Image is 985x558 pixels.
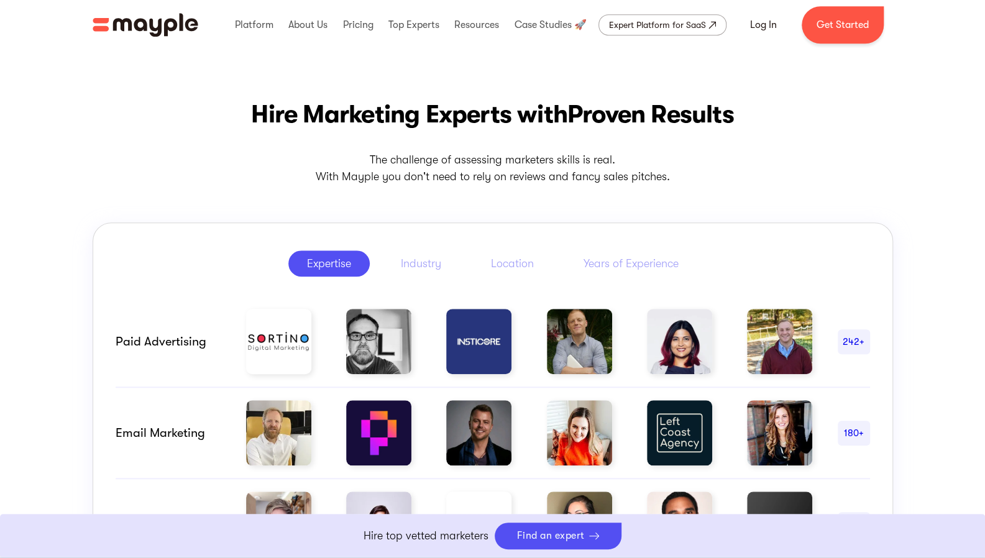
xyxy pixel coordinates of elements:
[451,5,502,45] div: Resources
[598,14,726,35] a: Expert Platform for SaaS
[838,426,870,441] div: 180+
[339,5,376,45] div: Pricing
[802,6,884,43] a: Get Started
[93,97,893,132] h2: Hire Marketing Experts with
[93,13,198,37] img: Mayple logo
[116,426,221,441] div: email marketing
[567,100,734,129] span: Proven Results
[116,334,221,349] div: Paid advertising
[232,5,277,45] div: Platform
[307,256,351,271] div: Expertise
[491,256,534,271] div: Location
[285,5,331,45] div: About Us
[93,152,893,185] p: The challenge of assessing marketers skills is real. With Mayple you don't need to rely on review...
[584,256,679,271] div: Years of Experience
[838,334,870,349] div: 242+
[609,17,706,32] div: Expert Platform for SaaS
[735,10,792,40] a: Log In
[385,5,442,45] div: Top Experts
[93,13,198,37] a: home
[401,256,441,271] div: Industry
